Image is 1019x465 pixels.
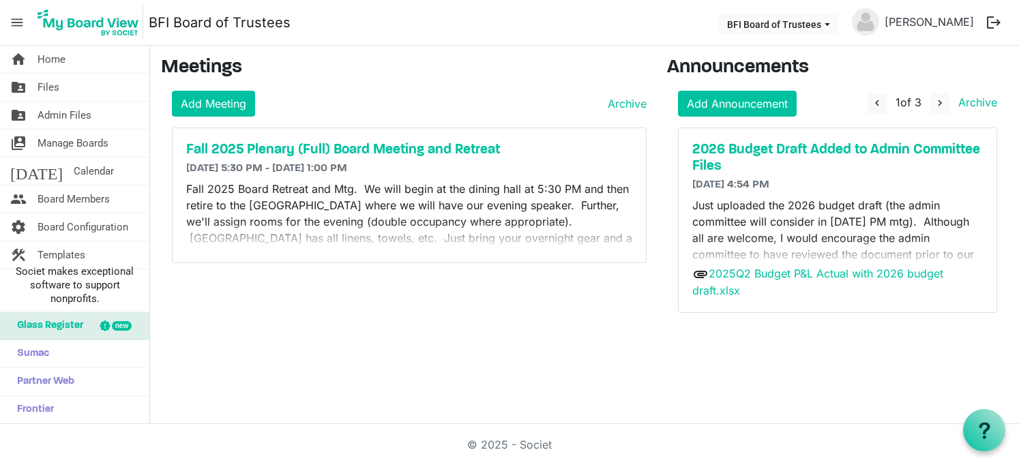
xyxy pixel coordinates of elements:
span: settings [10,213,27,241]
span: of 3 [896,95,921,109]
span: Home [38,46,65,73]
span: home [10,46,27,73]
a: 2026 Budget Draft Added to Admin Committee Files [692,142,983,175]
p: Fall 2025 Board Retreat and Mtg. We will begin at the dining hall at 5:30 PM and then retire to t... [186,181,632,262]
a: Archive [602,95,647,112]
a: BFI Board of Trustees [149,9,291,36]
span: Board Configuration [38,213,128,241]
span: switch_account [10,130,27,157]
h6: [DATE] 5:30 PM - [DATE] 1:00 PM [186,162,632,175]
span: folder_shared [10,74,27,101]
a: Archive [953,95,997,109]
h3: Announcements [667,57,1008,80]
a: [PERSON_NAME] [879,8,979,35]
a: Add Announcement [678,91,797,117]
span: Admin Files [38,102,91,129]
span: Societ makes exceptional software to support nonprofits. [6,265,143,305]
span: Sumac [10,340,49,367]
span: menu [4,10,30,35]
button: logout [979,8,1008,37]
button: navigate_before [868,93,887,114]
div: new [112,321,132,331]
span: Manage Boards [38,130,108,157]
span: navigate_before [871,97,883,109]
a: 2025Q2 Budget P&L Actual with 2026 budget draft.xlsx [692,267,943,298]
span: Partner Web [10,368,74,395]
span: construction [10,241,27,269]
span: Files [38,74,59,101]
span: folder_shared [10,102,27,129]
a: © 2025 - Societ [467,438,552,451]
span: navigate_next [934,97,946,109]
span: [DATE] [10,157,63,185]
button: navigate_next [930,93,949,114]
img: My Board View Logo [33,5,143,40]
span: people [10,185,27,213]
a: Fall 2025 Plenary (Full) Board Meeting and Retreat [186,142,632,158]
p: Just uploaded the 2026 budget draft (the admin committee will consider in [DATE] PM mtg). Althoug... [692,197,983,312]
span: Templates [38,241,85,269]
button: BFI Board of Trustees dropdownbutton [718,14,839,33]
img: no-profile-picture.svg [852,8,879,35]
a: My Board View Logo [33,5,149,40]
span: Frontier [10,396,54,423]
span: Calendar [74,157,114,185]
h3: Meetings [161,57,647,80]
a: Add Meeting [172,91,255,117]
span: Glass Register [10,312,83,340]
span: Board Members [38,185,110,213]
span: attachment [692,266,709,282]
span: [DATE] 4:54 PM [692,179,769,190]
span: 1 [896,95,900,109]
